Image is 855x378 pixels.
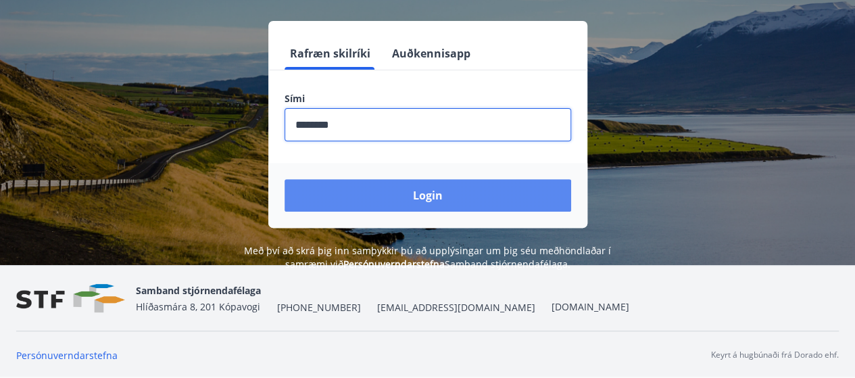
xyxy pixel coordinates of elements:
span: Samband stjórnendafélaga [136,284,261,297]
a: Persónuverndarstefna [343,258,445,270]
label: Sími [285,92,571,105]
a: [DOMAIN_NAME] [552,300,629,313]
img: vjCaq2fThgY3EUYqSgpjEiBg6WP39ov69hlhuPVN.png [16,284,125,313]
a: Persónuverndarstefna [16,349,118,362]
button: Login [285,179,571,212]
span: Hlíðasmára 8, 201 Kópavogi [136,300,260,313]
span: [EMAIL_ADDRESS][DOMAIN_NAME] [377,301,535,314]
p: Keyrt á hugbúnaði frá Dorado ehf. [711,349,839,361]
button: Rafræn skilríki [285,37,376,70]
span: Með því að skrá þig inn samþykkir þú að upplýsingar um þig séu meðhöndlaðar í samræmi við Samband... [244,244,611,270]
button: Auðkennisapp [387,37,476,70]
span: [PHONE_NUMBER] [277,301,361,314]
